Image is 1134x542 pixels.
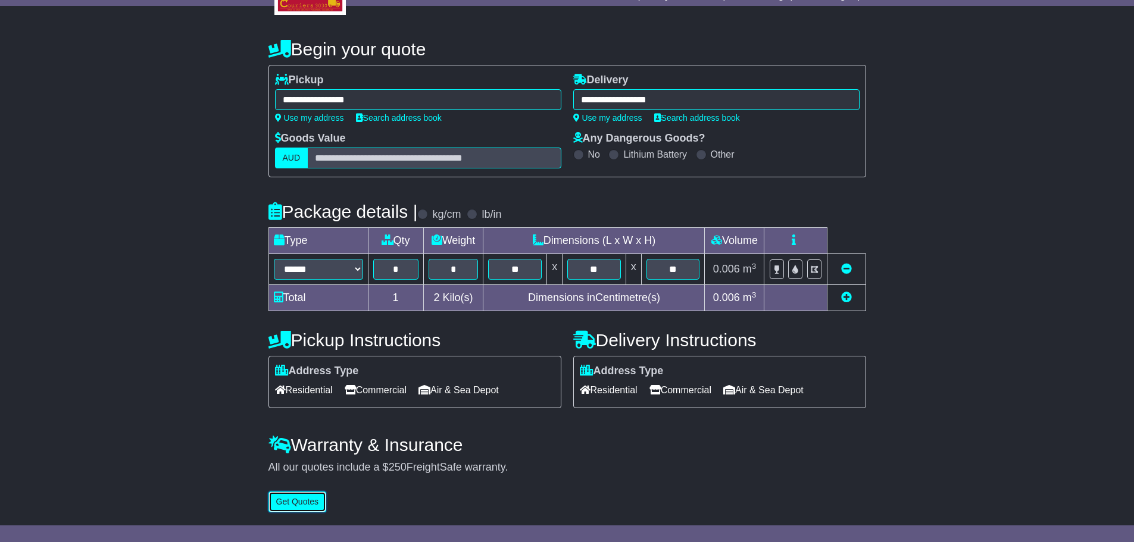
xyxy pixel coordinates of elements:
[483,228,705,254] td: Dimensions (L x W x H)
[649,381,711,399] span: Commercial
[573,113,642,123] a: Use my address
[623,149,687,160] label: Lithium Battery
[752,290,757,299] sup: 3
[573,132,705,145] label: Any Dangerous Goods?
[432,208,461,221] label: kg/cm
[573,74,629,87] label: Delivery
[368,228,423,254] td: Qty
[841,292,852,303] a: Add new item
[654,113,740,123] a: Search address book
[713,292,740,303] span: 0.006
[356,113,442,123] a: Search address book
[275,132,346,145] label: Goods Value
[626,254,641,285] td: x
[268,491,327,512] button: Get Quotes
[711,149,735,160] label: Other
[345,381,407,399] span: Commercial
[588,149,600,160] label: No
[275,365,359,378] label: Address Type
[423,285,483,311] td: Kilo(s)
[275,148,308,168] label: AUD
[580,365,664,378] label: Address Type
[482,208,501,221] label: lb/in
[368,285,423,311] td: 1
[268,285,368,311] td: Total
[433,292,439,303] span: 2
[275,113,344,123] a: Use my address
[423,228,483,254] td: Weight
[483,285,705,311] td: Dimensions in Centimetre(s)
[389,461,407,473] span: 250
[713,263,740,275] span: 0.006
[743,263,757,275] span: m
[268,435,866,455] h4: Warranty & Insurance
[547,254,563,285] td: x
[268,330,561,350] h4: Pickup Instructions
[268,202,418,221] h4: Package details |
[743,292,757,303] span: m
[580,381,638,399] span: Residential
[268,228,368,254] td: Type
[573,330,866,350] h4: Delivery Instructions
[275,381,333,399] span: Residential
[705,228,764,254] td: Volume
[723,381,804,399] span: Air & Sea Depot
[418,381,499,399] span: Air & Sea Depot
[268,461,866,474] div: All our quotes include a $ FreightSafe warranty.
[275,74,324,87] label: Pickup
[841,263,852,275] a: Remove this item
[268,39,866,59] h4: Begin your quote
[752,262,757,271] sup: 3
